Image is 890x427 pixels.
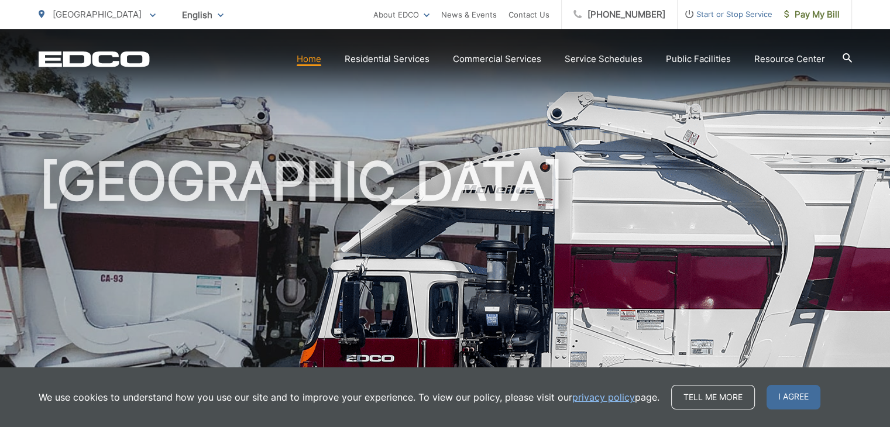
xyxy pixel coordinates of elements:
[565,52,642,66] a: Service Schedules
[53,9,142,20] span: [GEOGRAPHIC_DATA]
[767,385,820,409] span: I agree
[297,52,321,66] a: Home
[39,51,150,67] a: EDCD logo. Return to the homepage.
[345,52,429,66] a: Residential Services
[754,52,825,66] a: Resource Center
[572,390,635,404] a: privacy policy
[666,52,731,66] a: Public Facilities
[441,8,497,22] a: News & Events
[784,8,840,22] span: Pay My Bill
[671,385,755,409] a: Tell me more
[39,390,659,404] p: We use cookies to understand how you use our site and to improve your experience. To view our pol...
[508,8,549,22] a: Contact Us
[173,5,232,25] span: English
[373,8,429,22] a: About EDCO
[453,52,541,66] a: Commercial Services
